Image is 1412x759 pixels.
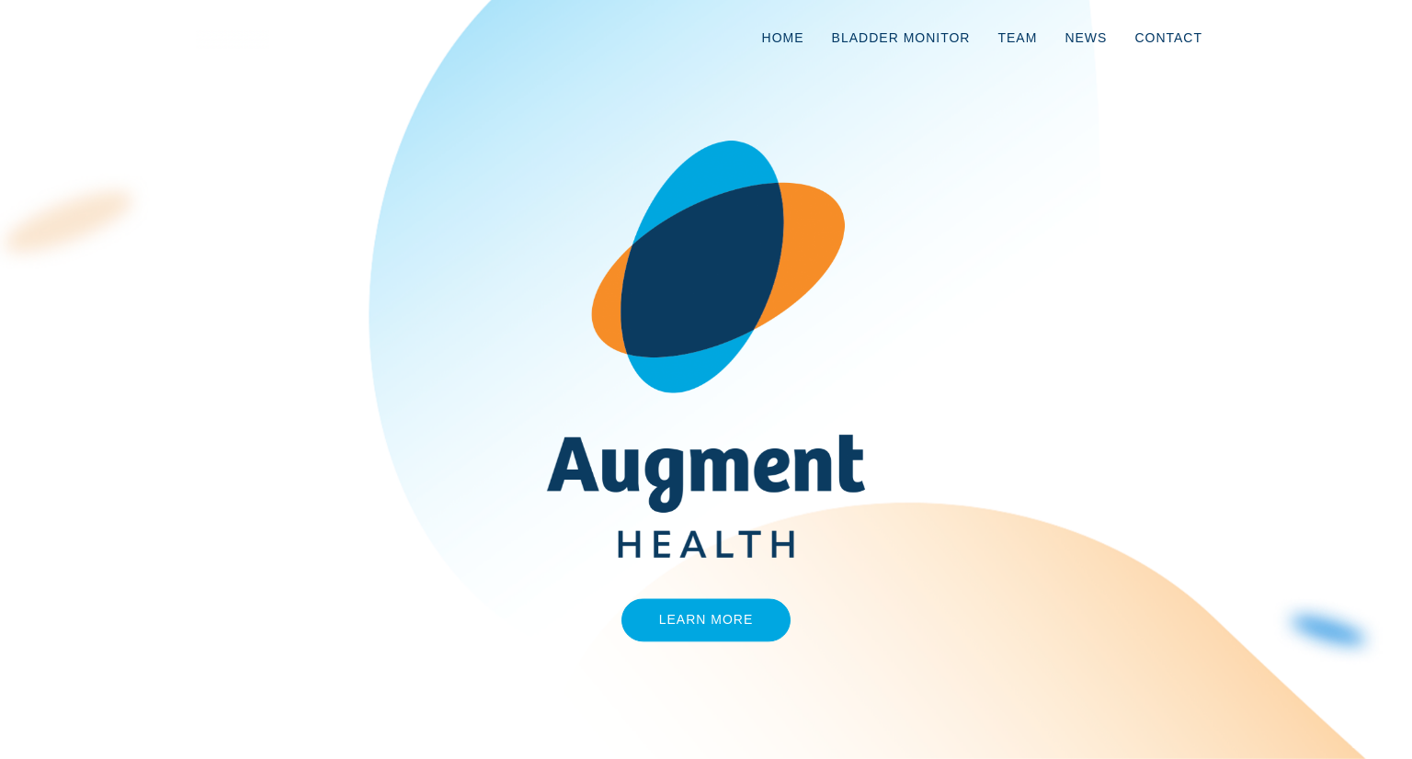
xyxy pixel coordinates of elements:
[818,7,985,68] a: Bladder Monitor
[196,30,269,49] img: logo
[533,141,878,558] img: AugmentHealth_FullColor_Transparent.png
[1121,7,1216,68] a: Contact
[748,7,818,68] a: Home
[621,599,791,642] a: Learn More
[984,7,1051,68] a: Team
[1051,7,1121,68] a: News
